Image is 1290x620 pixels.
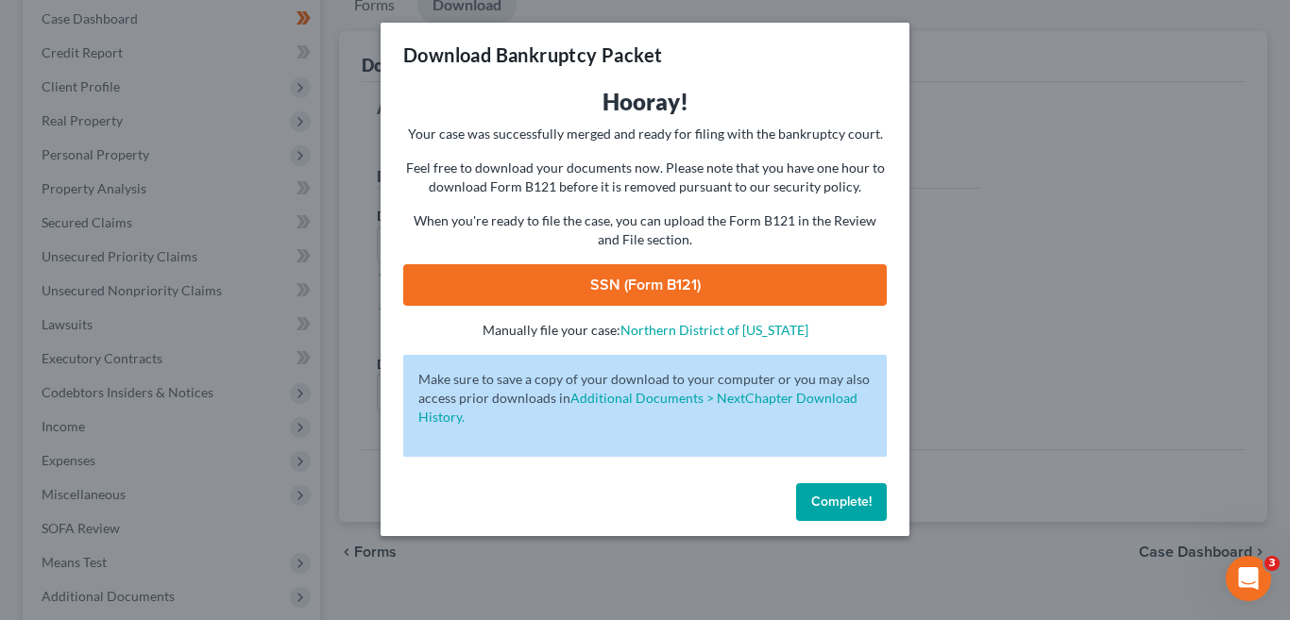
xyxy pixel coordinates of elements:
button: Complete! [796,483,887,521]
span: 3 [1265,556,1280,571]
h3: Download Bankruptcy Packet [403,42,662,68]
span: Complete! [811,494,872,510]
p: Make sure to save a copy of your download to your computer or you may also access prior downloads in [418,370,872,427]
p: When you're ready to file the case, you can upload the Form B121 in the Review and File section. [403,211,887,249]
a: Northern District of [US_STATE] [620,322,808,338]
h3: Hooray! [403,87,887,117]
p: Your case was successfully merged and ready for filing with the bankruptcy court. [403,125,887,143]
iframe: Intercom live chat [1226,556,1271,601]
p: Feel free to download your documents now. Please note that you have one hour to download Form B12... [403,159,887,196]
a: Additional Documents > NextChapter Download History. [418,390,857,425]
a: SSN (Form B121) [403,264,887,306]
p: Manually file your case: [403,321,887,340]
